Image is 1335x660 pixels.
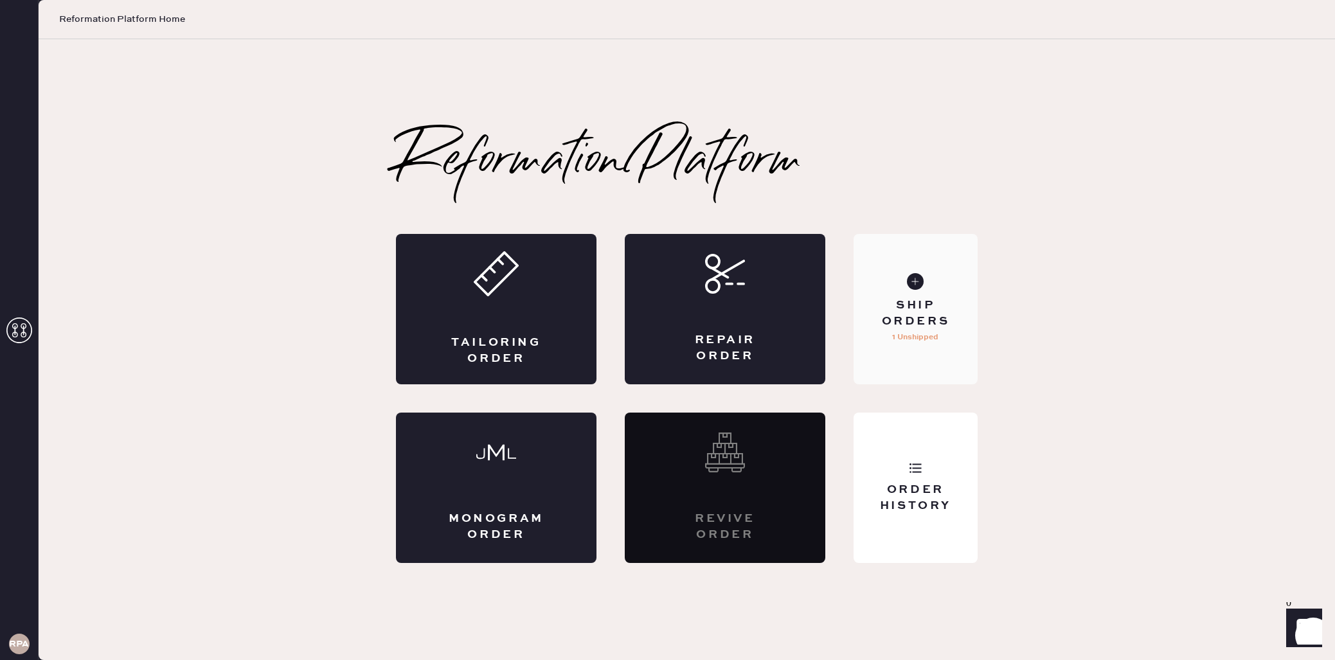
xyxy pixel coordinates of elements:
[447,335,545,367] div: Tailoring Order
[892,330,938,345] p: 1 Unshipped
[447,511,545,543] div: Monogram Order
[676,511,774,543] div: Revive order
[625,413,825,563] div: Interested? Contact us at care@hemster.co
[59,13,185,26] span: Reformation Platform Home
[864,298,967,330] div: Ship Orders
[676,332,774,364] div: Repair Order
[864,482,967,514] div: Order History
[9,639,29,648] h3: RPA
[1274,602,1329,657] iframe: Front Chat
[396,136,802,188] h2: Reformation Platform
